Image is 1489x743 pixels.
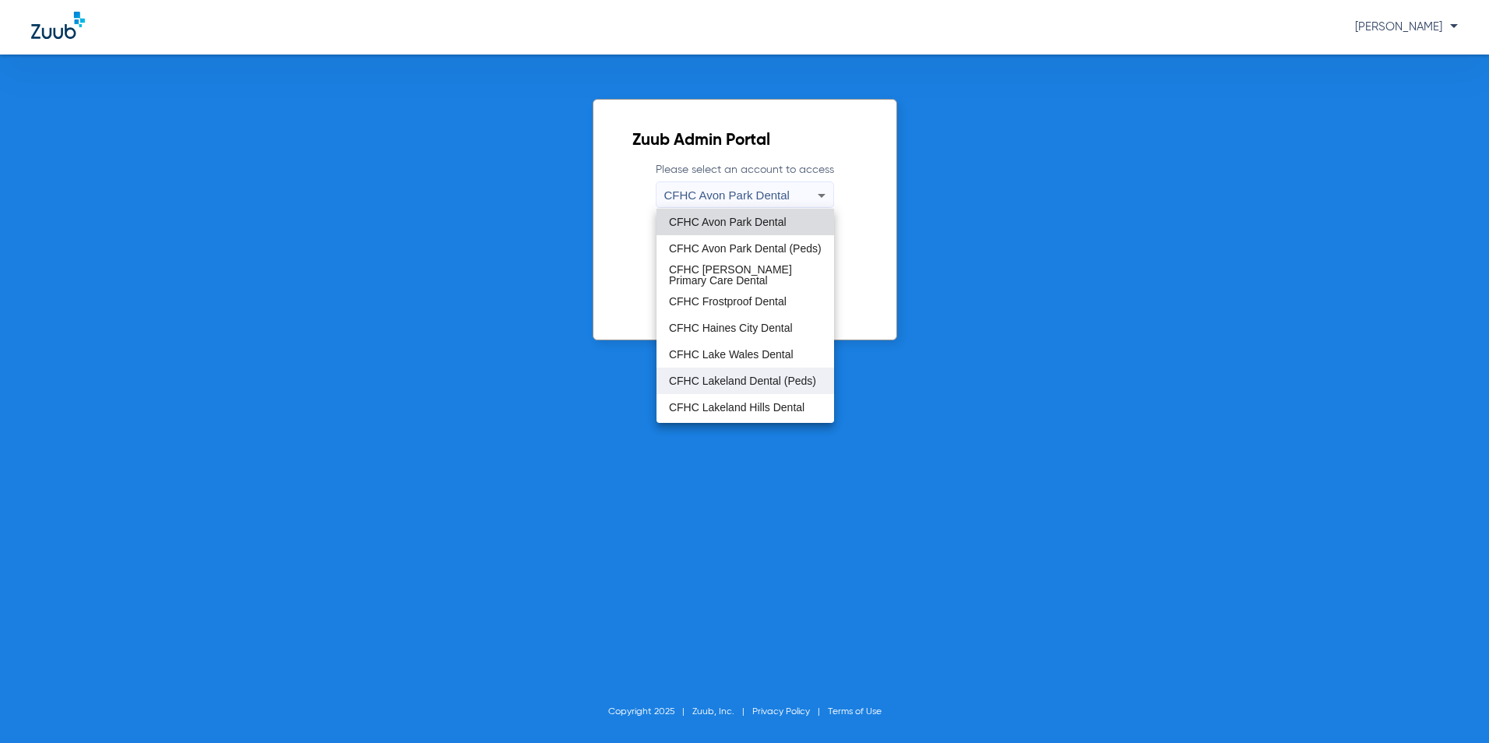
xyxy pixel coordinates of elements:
[669,264,822,286] span: CFHC [PERSON_NAME] Primary Care Dental
[669,296,787,307] span: CFHC Frostproof Dental
[1411,668,1489,743] iframe: Chat Widget
[669,402,804,413] span: CFHC Lakeland Hills Dental
[669,243,822,254] span: CFHC Avon Park Dental (Peds)
[669,322,793,333] span: CFHC Haines City Dental
[669,217,787,227] span: CFHC Avon Park Dental
[669,349,794,360] span: CFHC Lake Wales Dental
[669,375,816,386] span: CFHC Lakeland Dental (Peds)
